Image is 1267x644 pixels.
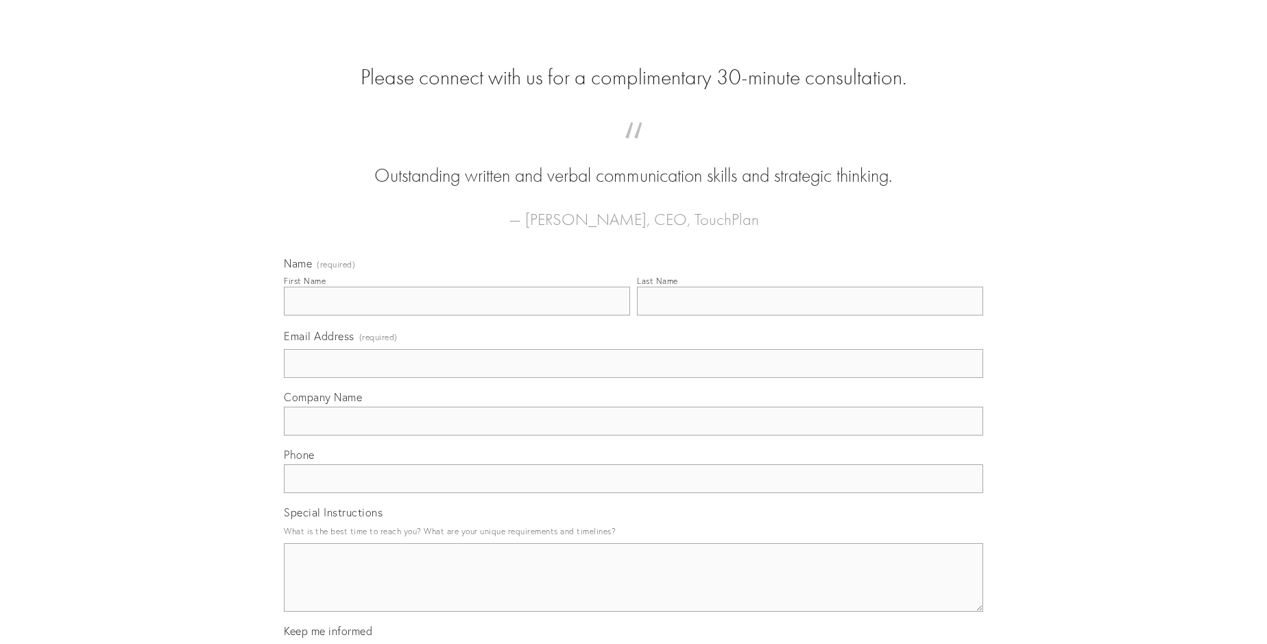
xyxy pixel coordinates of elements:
span: Name [284,257,312,270]
span: Keep me informed [284,624,372,638]
span: Email Address [284,329,354,343]
span: (required) [317,261,355,269]
span: Company Name [284,390,362,404]
span: Special Instructions [284,505,383,519]
blockquote: Outstanding written and verbal communication skills and strategic thinking. [306,136,961,189]
span: (required) [359,328,398,346]
span: “ [306,136,961,163]
h2: Please connect with us for a complimentary 30-minute consultation. [284,64,983,91]
p: What is the best time to reach you? What are your unique requirements and timelines? [284,522,983,540]
div: First Name [284,276,326,286]
span: Phone [284,448,315,462]
div: Last Name [637,276,678,286]
figcaption: — [PERSON_NAME], CEO, TouchPlan [306,189,961,233]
